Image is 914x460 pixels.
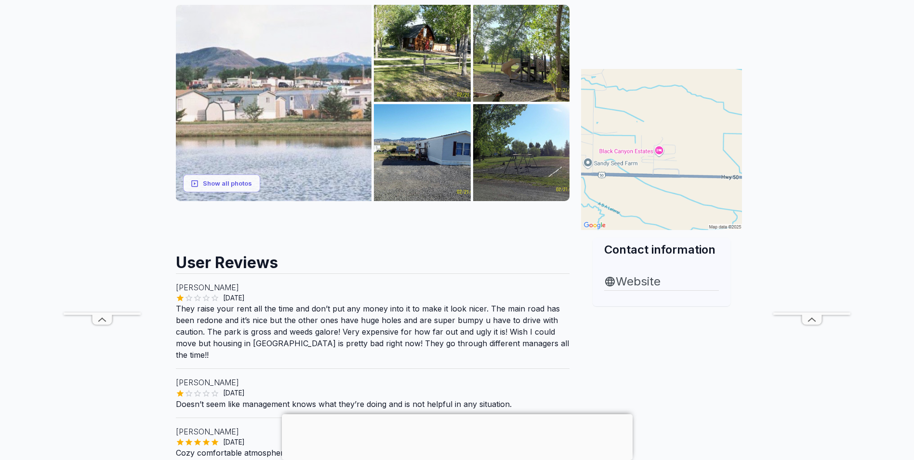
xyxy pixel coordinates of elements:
[176,426,570,437] p: [PERSON_NAME]
[473,104,570,201] img: AAcXr8rygxIm6lN55FYA_rMOcZjg5xL2W6_lbx_fQCFR4S8NykIgvA36IUi81Oh6XGYRarH19Yk_r3ldkzHnNjmE_WVHngskb...
[176,447,570,459] p: Cozy comfortable atmosphere.
[176,303,570,361] p: They raise your rent all the time and don’t put any money into it to make it look nicer. The main...
[176,5,372,201] img: AAcXr8qwmPvTlJCwCMrbqWNtgubtPst6pLxc8I4XHzlW0w3P6wiq9QG_HQrhmeJJKZLRWBWK8CYUZYAyJL_q4xFl8YTa7tG9o...
[219,293,249,303] span: [DATE]
[604,273,719,290] a: Website
[176,398,570,410] p: Doesn’t seem like management knows what they’re doing and is not helpful in any situation.
[773,23,850,312] iframe: Advertisement
[183,175,260,192] button: Show all photos
[282,414,633,458] iframe: Advertisement
[604,242,719,257] h2: Contact information
[219,437,249,447] span: [DATE]
[64,23,141,312] iframe: Advertisement
[219,388,249,398] span: [DATE]
[176,282,570,293] p: [PERSON_NAME]
[176,377,570,388] p: [PERSON_NAME]
[176,201,570,244] iframe: Advertisement
[581,69,742,230] img: Map for Black Canyon Estates
[374,104,471,201] img: AAcXr8p28d6sd_hae13NXrsXxZ9gPLKI1rL0xBs4XQm2fz2EzM3kyJOJKKxIj_Y5ku6FLFBrTPBJ-Zv0PGVrTEGZZ5XPgaNfb...
[473,5,570,102] img: AAcXr8r6Evi9wrYzWJs111MzwP9WmLp3p08jsceST06FZYxqoLNpid6yMRDdzpd9Q9m9-G8ECxmynjyR3CkIBNTJ6lD1lep-r...
[581,306,742,427] iframe: Advertisement
[374,5,471,102] img: AAcXr8oCawYUEiM8mLVXHHh_aUn-lfkzG1vAaKextI24-83yY8k-uaSrrv_DaN5xVMCCv9bb1vMp8xc5TAezDUEShBmUS4F4f...
[176,244,570,273] h2: User Reviews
